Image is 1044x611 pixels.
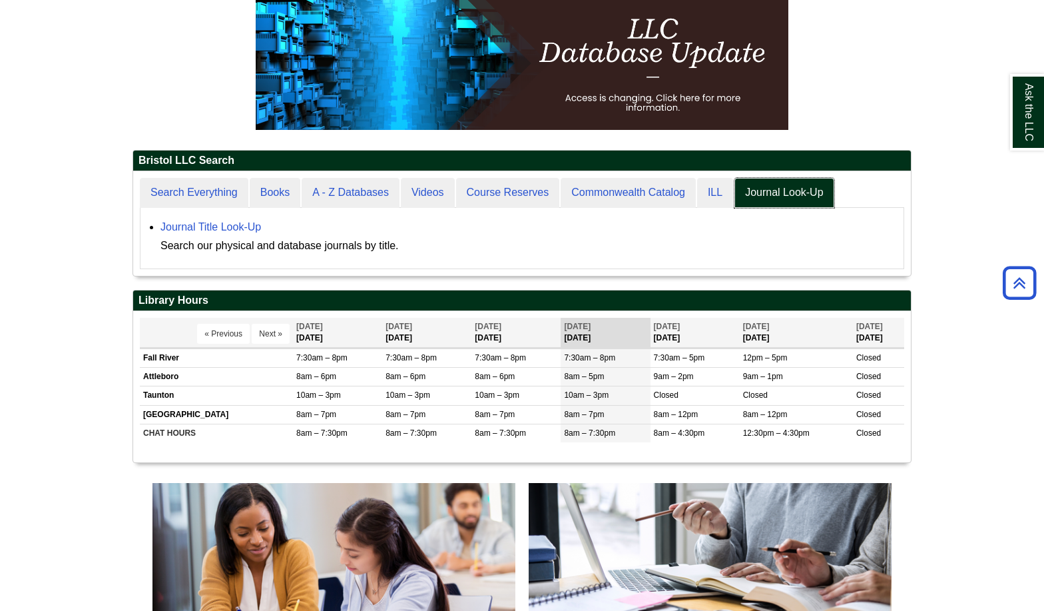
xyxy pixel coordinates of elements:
[386,372,425,381] span: 8am – 6pm
[743,428,810,438] span: 12:30pm – 4:30pm
[654,322,680,331] span: [DATE]
[856,390,881,400] span: Closed
[743,390,768,400] span: Closed
[564,353,615,362] span: 7:30am – 8pm
[475,353,526,362] span: 7:30am – 8pm
[856,410,881,419] span: Closed
[296,390,341,400] span: 10am – 3pm
[386,353,437,362] span: 7:30am – 8pm
[401,178,455,208] a: Videos
[160,221,261,233] a: Journal Title Look-Up
[140,349,293,368] td: Fall River
[853,318,904,348] th: [DATE]
[133,151,911,171] h2: Bristol LLC Search
[140,178,248,208] a: Search Everything
[293,318,382,348] th: [DATE]
[475,322,501,331] span: [DATE]
[296,410,336,419] span: 8am – 7pm
[564,322,591,331] span: [DATE]
[296,428,348,438] span: 8am – 7:30pm
[743,353,788,362] span: 12pm – 5pm
[743,372,783,381] span: 9am – 1pm
[252,324,290,344] button: Next »
[697,178,733,208] a: ILL
[296,372,336,381] span: 8am – 6pm
[743,322,770,331] span: [DATE]
[296,353,348,362] span: 7:30am – 8pm
[386,410,425,419] span: 8am – 7pm
[140,368,293,386] td: Attleboro
[140,424,293,442] td: CHAT HOURS
[654,390,678,400] span: Closed
[475,410,515,419] span: 8am – 7pm
[471,318,561,348] th: [DATE]
[856,353,881,362] span: Closed
[386,322,412,331] span: [DATE]
[564,372,604,381] span: 8am – 5pm
[856,372,881,381] span: Closed
[475,372,515,381] span: 8am – 6pm
[654,353,705,362] span: 7:30am – 5pm
[382,318,471,348] th: [DATE]
[160,237,897,255] div: Search our physical and database journals by title.
[561,178,696,208] a: Commonwealth Catalog
[140,405,293,424] td: [GEOGRAPHIC_DATA]
[456,178,560,208] a: Course Reserves
[140,386,293,405] td: Taunton
[475,390,519,400] span: 10am – 3pm
[250,178,300,208] a: Books
[561,318,650,348] th: [DATE]
[654,372,694,381] span: 9am – 2pm
[386,428,437,438] span: 8am – 7:30pm
[564,390,609,400] span: 10am – 3pm
[654,410,698,419] span: 8am – 12pm
[197,324,250,344] button: « Previous
[734,178,834,208] a: Journal Look-Up
[564,410,604,419] span: 8am – 7pm
[475,428,526,438] span: 8am – 7:30pm
[743,410,788,419] span: 8am – 12pm
[740,318,853,348] th: [DATE]
[998,274,1041,292] a: Back to Top
[296,322,323,331] span: [DATE]
[856,322,883,331] span: [DATE]
[856,428,881,438] span: Closed
[654,428,705,438] span: 8am – 4:30pm
[564,428,615,438] span: 8am – 7:30pm
[302,178,399,208] a: A - Z Databases
[133,291,911,311] h2: Library Hours
[651,318,740,348] th: [DATE]
[386,390,430,400] span: 10am – 3pm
